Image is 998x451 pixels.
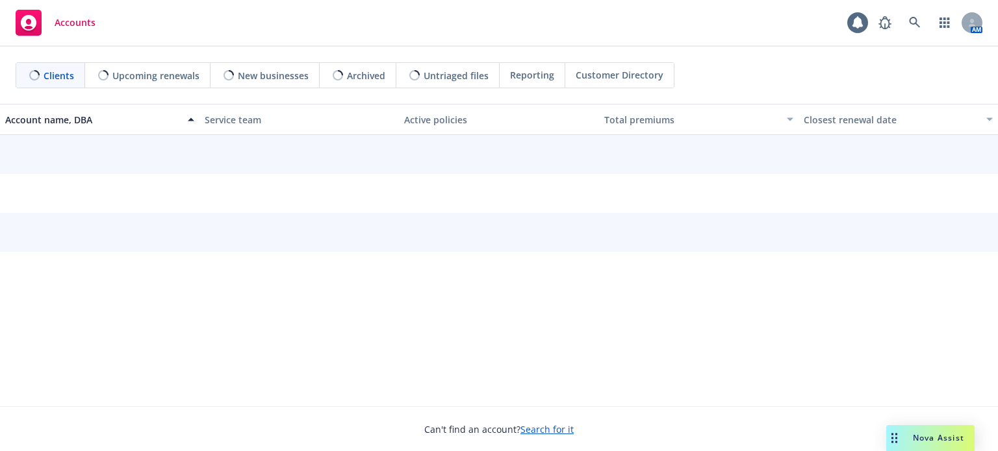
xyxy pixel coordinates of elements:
div: Closest renewal date [804,113,979,127]
div: Drag to move [886,425,902,451]
button: Total premiums [599,104,799,135]
div: Active policies [404,113,593,127]
div: Total premiums [604,113,779,127]
span: Archived [347,69,385,82]
a: Switch app [932,10,958,36]
a: Search for it [520,423,574,435]
button: Active policies [399,104,598,135]
button: Nova Assist [886,425,975,451]
a: Report a Bug [872,10,898,36]
span: New businesses [238,69,309,82]
a: Accounts [10,5,101,41]
span: Reporting [510,68,554,82]
span: Clients [44,69,74,82]
div: Account name, DBA [5,113,180,127]
span: Can't find an account? [424,422,574,436]
span: Accounts [55,18,96,28]
button: Closest renewal date [799,104,998,135]
button: Service team [199,104,399,135]
span: Nova Assist [913,432,964,443]
div: Service team [205,113,394,127]
span: Upcoming renewals [112,69,199,82]
span: Customer Directory [576,68,663,82]
span: Untriaged files [424,69,489,82]
a: Search [902,10,928,36]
